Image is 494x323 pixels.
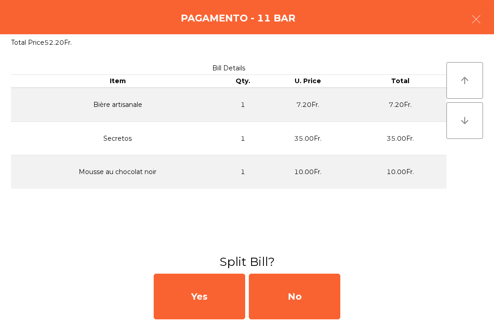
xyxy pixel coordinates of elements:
td: Secretos [11,122,224,155]
th: U. Price [262,75,354,88]
h3: Split Bill? [7,254,487,270]
td: 35.00Fr. [354,122,446,155]
td: 10.00Fr. [262,155,354,189]
span: 52.20Fr. [44,38,72,47]
td: 1 [224,88,262,122]
td: Mousse au chocolat noir [11,155,224,189]
button: arrow_upward [446,62,483,99]
th: Qty. [224,75,262,88]
td: Bière artisanale [11,88,224,122]
i: arrow_upward [459,75,470,86]
td: 7.20Fr. [354,88,446,122]
div: Yes [154,274,245,319]
td: 1 [224,155,262,189]
th: Total [354,75,446,88]
td: 10.00Fr. [354,155,446,189]
button: arrow_downward [446,102,483,139]
span: Total Price [11,38,44,47]
td: 7.20Fr. [262,88,354,122]
th: Item [11,75,224,88]
td: 1 [224,122,262,155]
h4: Pagamento - 11 BAR [181,11,295,25]
div: No [249,274,340,319]
span: Bill Details [212,64,245,72]
i: arrow_downward [459,115,470,126]
td: 35.00Fr. [262,122,354,155]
